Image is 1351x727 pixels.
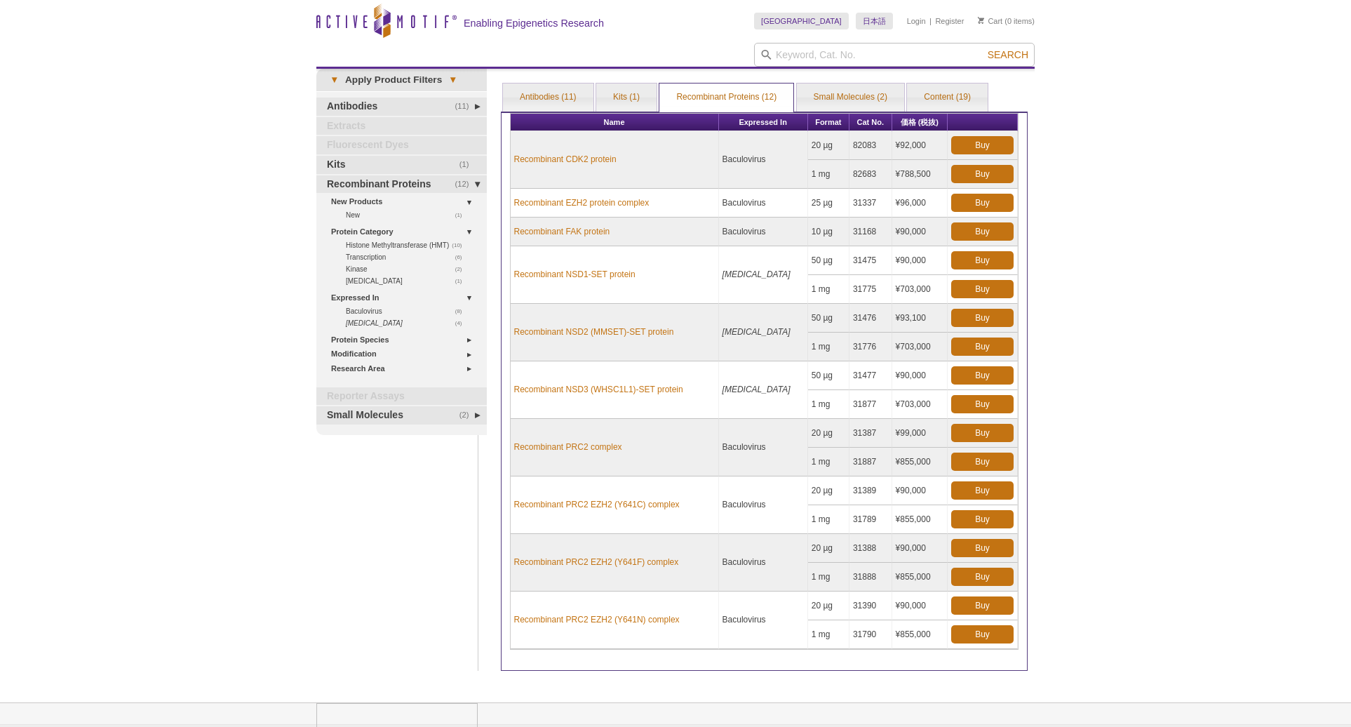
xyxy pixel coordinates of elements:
[951,568,1014,586] a: Buy
[892,218,948,246] td: ¥90,000
[951,453,1014,471] a: Buy
[722,327,791,337] i: [MEDICAL_DATA]
[719,218,808,246] td: Baculovirus
[892,160,948,189] td: ¥788,500
[331,361,478,376] a: Research Area
[659,84,793,112] a: Recombinant Proteins (12)
[808,390,849,419] td: 1 mg
[951,309,1014,327] a: Buy
[808,419,849,448] td: 20 µg
[951,596,1014,615] a: Buy
[331,291,478,305] a: Expressed In
[892,505,948,534] td: ¥855,000
[988,49,1028,60] span: Search
[849,304,892,333] td: 31476
[849,114,892,131] th: Cat No.
[849,189,892,218] td: 31337
[719,189,808,218] td: Baculovirus
[455,305,470,317] span: (8)
[892,620,948,649] td: ¥855,000
[316,98,487,116] a: (11)Antibodies
[951,539,1014,557] a: Buy
[754,43,1035,67] input: Keyword, Cat. No.
[978,17,984,24] img: Your Cart
[983,48,1033,61] button: Search
[892,114,948,131] th: 価格 (税抜)
[849,505,892,534] td: 31789
[514,153,617,166] a: Recombinant CDK2 protein
[754,13,849,29] a: [GEOGRAPHIC_DATA]
[459,406,477,425] span: (2)
[808,218,849,246] td: 10 µg
[907,16,926,26] a: Login
[892,390,948,419] td: ¥703,000
[514,268,636,281] a: Recombinant NSD1-SET protein
[808,534,849,563] td: 20 µg
[951,165,1014,183] a: Buy
[907,84,988,112] a: Content (19)
[722,385,791,394] i: [MEDICAL_DATA]
[935,16,964,26] a: Register
[892,476,948,505] td: ¥90,000
[951,338,1014,356] a: Buy
[849,419,892,448] td: 31387
[511,114,719,131] th: Name
[808,246,849,275] td: 50 µg
[849,275,892,304] td: 31775
[316,387,487,406] a: Reporter Assays
[442,74,464,86] span: ▾
[951,481,1014,500] a: Buy
[316,156,487,174] a: (1)Kits
[808,448,849,476] td: 1 mg
[514,326,674,338] a: Recombinant NSD2 (MMSET)-SET protein
[849,563,892,592] td: 31888
[892,419,948,448] td: ¥99,000
[892,131,948,160] td: ¥92,000
[331,225,478,239] a: Protein Category
[808,304,849,333] td: 50 µg
[808,505,849,534] td: 1 mg
[849,361,892,390] td: 31477
[849,448,892,476] td: 31887
[808,476,849,505] td: 20 µg
[331,347,478,361] a: Modification
[808,189,849,218] td: 25 µg
[346,239,470,251] a: (10)Histone Methyltransferase (HMT)
[951,510,1014,528] a: Buy
[346,209,470,221] a: (1)New
[892,563,948,592] td: ¥855,000
[951,424,1014,442] a: Buy
[316,136,487,154] a: Fluorescent Dyes
[514,196,650,209] a: Recombinant EZH2 protein complex
[797,84,904,112] a: Small Molecules (2)
[514,383,683,396] a: Recombinant NSD3 (WHSC1L1)-SET protein
[346,275,470,287] a: (1)[MEDICAL_DATA]
[514,441,622,453] a: Recombinant PRC2 complex
[331,194,478,209] a: New Products
[808,620,849,649] td: 1 mg
[503,84,593,112] a: Antibodies (11)
[455,98,477,116] span: (11)
[719,131,808,189] td: Baculovirus
[808,131,849,160] td: 20 µg
[455,251,470,263] span: (6)
[455,263,470,275] span: (2)
[316,117,487,135] a: Extracts
[951,194,1014,212] a: Buy
[951,625,1014,643] a: Buy
[892,448,948,476] td: ¥855,000
[455,275,470,287] span: (1)
[722,269,791,279] i: [MEDICAL_DATA]
[849,534,892,563] td: 31388
[514,498,680,511] a: Recombinant PRC2 EZH2 (Y641C) complex
[514,225,610,238] a: Recombinant FAK protein
[951,251,1014,269] a: Buy
[455,175,477,194] span: (12)
[892,361,948,390] td: ¥90,000
[978,13,1035,29] li: (0 items)
[719,592,808,649] td: Baculovirus
[464,17,604,29] h2: Enabling Epigenetics Research
[459,156,477,174] span: (1)
[849,592,892,620] td: 31390
[849,390,892,419] td: 31877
